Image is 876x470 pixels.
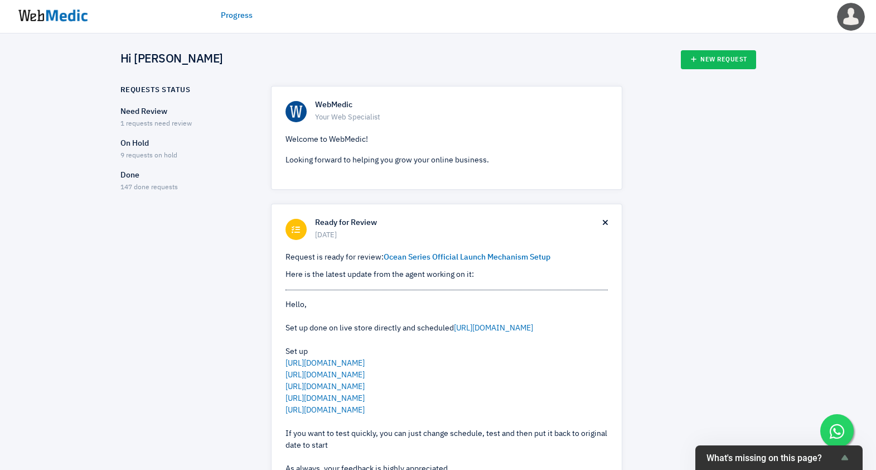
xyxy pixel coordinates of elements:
span: Your Web Specialist [315,112,608,123]
h6: WebMedic [315,100,608,111]
a: Progress [221,10,253,22]
span: [DATE] [315,230,603,241]
span: 9 requests on hold [120,152,177,159]
p: Looking forward to helping you grow your online business. [285,155,608,166]
p: Welcome to WebMedic! [285,134,608,146]
button: Show survey - What's missing on this page? [706,451,851,464]
h6: Ready for Review [315,218,603,228]
a: [URL][DOMAIN_NAME] [285,395,365,402]
a: [URL][DOMAIN_NAME] [285,371,365,379]
a: [URL][DOMAIN_NAME] [454,324,533,332]
a: [URL][DOMAIN_NAME] [285,359,365,367]
a: [URL][DOMAIN_NAME] [285,383,365,391]
p: Request is ready for review: [285,252,608,263]
p: Done [120,170,251,181]
a: New Request [681,50,756,69]
h4: Hi [PERSON_NAME] [120,52,223,67]
a: Ocean Series Official Launch Mechanism Setup [384,253,550,261]
p: Here is the latest update from the agent working on it: [285,269,608,281]
h6: Requests Status [120,86,191,95]
span: 147 done requests [120,184,178,191]
span: What's missing on this page? [706,453,838,463]
span: 1 requests need review [120,121,192,127]
a: [URL][DOMAIN_NAME] [285,406,365,414]
p: On Hold [120,138,251,150]
p: Need Review [120,106,251,118]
